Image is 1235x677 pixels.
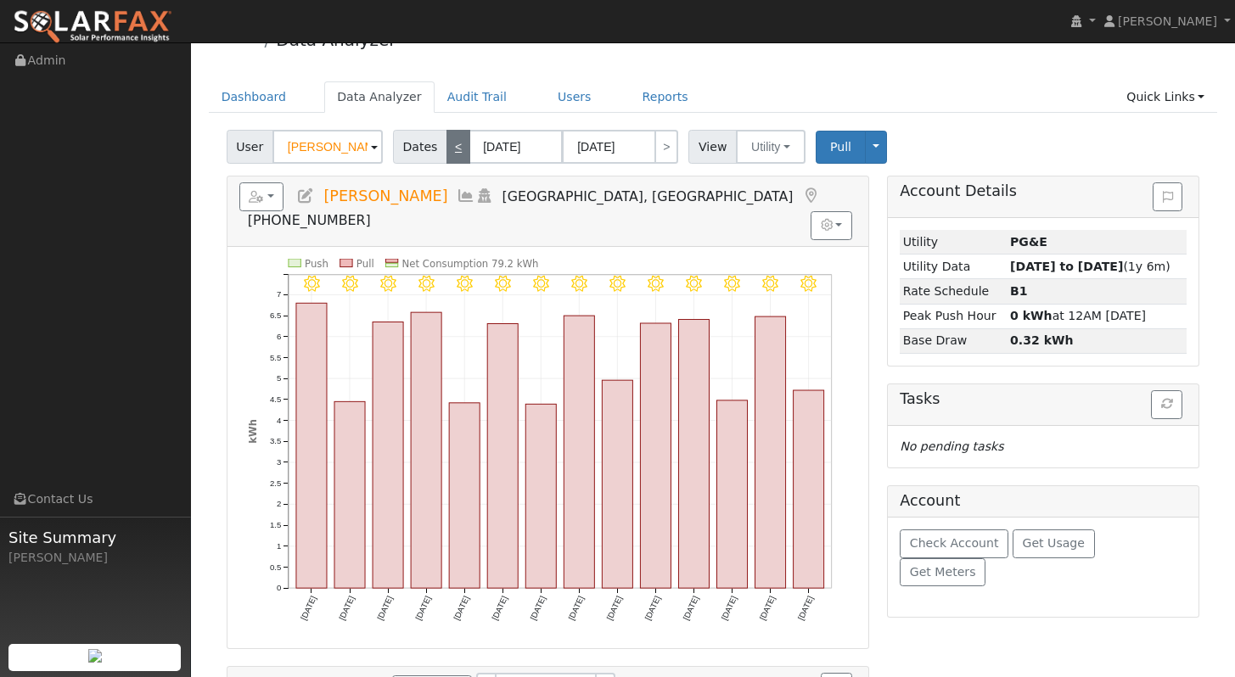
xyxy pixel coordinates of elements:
text: [DATE] [490,595,509,622]
text: 7 [277,289,281,299]
button: Check Account [900,529,1008,558]
a: > [654,130,678,164]
rect: onclick="" [373,322,403,588]
rect: onclick="" [678,319,709,588]
rect: onclick="" [296,303,327,588]
button: Issue History [1153,182,1182,211]
span: View [688,130,737,164]
text: [DATE] [566,595,586,622]
text: [DATE] [720,595,739,622]
span: (1y 6m) [1010,260,1170,273]
div: [PERSON_NAME] [8,549,182,567]
span: Site Summary [8,526,182,549]
text: [DATE] [452,595,471,622]
text: [DATE] [375,595,395,622]
span: [PERSON_NAME] [323,187,447,204]
strong: [DATE] to [DATE] [1010,260,1123,273]
i: 8/29 - MostlyClear [609,276,626,292]
rect: onclick="" [794,390,824,588]
text: Net Consumption 79.2 kWh [401,257,538,269]
rect: onclick="" [717,400,748,588]
text: [DATE] [643,595,662,622]
text: [DATE] [337,595,356,622]
rect: onclick="" [755,316,786,588]
a: Audit Trail [435,81,519,113]
strong: ID: 15951604, authorized: 01/10/25 [1010,235,1047,249]
text: 3 [277,457,281,467]
i: 8/25 - MostlyClear [457,276,473,292]
text: 2 [277,499,281,508]
span: Check Account [910,536,999,550]
button: Refresh [1151,390,1182,419]
rect: onclick="" [449,403,480,588]
text: [DATE] [758,595,777,622]
strong: F [1010,284,1028,298]
text: 5.5 [270,352,281,361]
a: Multi-Series Graph [457,187,475,204]
text: 6 [277,332,281,341]
h5: Tasks [900,390,1187,408]
text: [DATE] [604,595,624,622]
a: Data Analyzer [324,81,435,113]
span: [PHONE_NUMBER] [248,212,371,228]
span: [PERSON_NAME] [1118,14,1217,28]
span: [GEOGRAPHIC_DATA], [GEOGRAPHIC_DATA] [502,188,794,204]
a: Users [545,81,604,113]
i: No pending tasks [900,439,1003,453]
text: 2.5 [270,478,281,488]
rect: onclick="" [334,401,365,588]
i: 8/23 - MostlyClear [380,276,396,292]
a: Reports [630,81,701,113]
td: Base Draw [900,328,1007,353]
a: Data Analyzer [276,30,396,50]
h5: Account Details [900,182,1187,200]
i: 8/28 - MostlyClear [571,276,587,292]
i: 8/30 - MostlyClear [648,276,664,292]
rect: onclick="" [525,404,556,588]
a: Dashboard [209,81,300,113]
i: 8/22 - MostlyClear [341,276,357,292]
a: < [446,130,470,164]
img: retrieve [88,649,102,663]
img: SolarFax [13,9,172,45]
text: 1.5 [270,520,281,529]
text: Pull [356,257,374,269]
strong: 0 kWh [1010,309,1053,322]
button: Get Usage [1013,529,1095,558]
text: kWh [246,419,258,444]
button: Utility [736,130,806,164]
text: 1 [277,541,281,551]
text: 0.5 [270,562,281,572]
a: Map [801,187,820,204]
text: [DATE] [299,595,318,622]
input: Select a User [272,130,383,164]
rect: onclick="" [564,316,594,588]
i: 8/21 - MostlyClear [303,276,319,292]
i: 8/26 - MostlyClear [495,276,511,292]
a: Admin [221,32,259,46]
i: 9/03 - Clear [800,276,817,292]
rect: onclick="" [411,312,441,588]
a: Login As (last Never) [475,187,494,204]
text: 6.5 [270,311,281,320]
span: Pull [830,140,851,154]
td: Utility Data [900,255,1007,279]
text: 4 [277,416,282,425]
text: 0 [277,583,281,592]
i: 9/01 - Clear [724,276,740,292]
span: Dates [393,130,447,164]
td: Peak Push Hour [900,304,1007,328]
text: 5 [277,373,281,383]
text: [DATE] [528,595,547,622]
rect: onclick="" [640,323,671,588]
td: Utility [900,230,1007,255]
text: Push [305,257,328,269]
td: Rate Schedule [900,279,1007,304]
text: [DATE] [796,595,816,622]
td: at 12AM [DATE] [1008,304,1187,328]
text: [DATE] [682,595,701,622]
span: Get Usage [1023,536,1085,550]
a: Edit User (23864) [296,187,315,204]
text: [DATE] [413,595,433,622]
button: Pull [816,131,866,164]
